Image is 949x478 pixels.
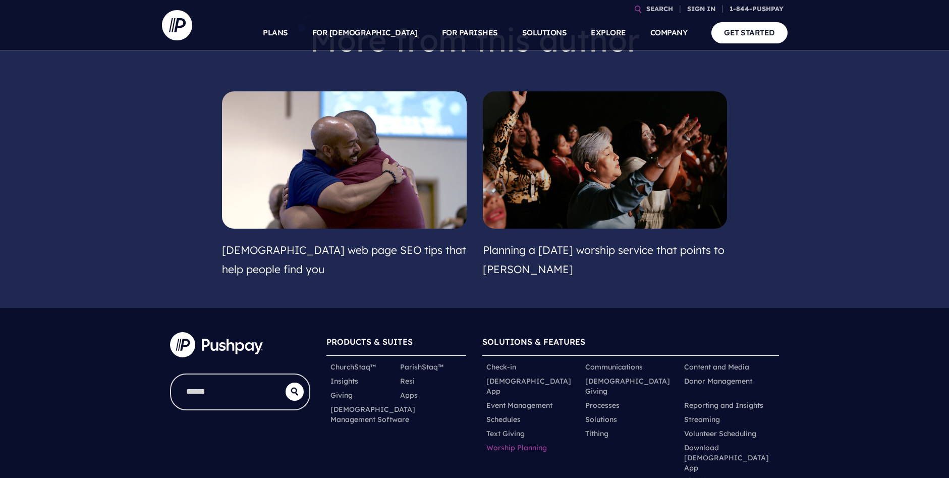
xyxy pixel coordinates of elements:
[263,15,288,50] a: PLANS
[442,15,498,50] a: FOR PARISHES
[486,443,547,453] a: Worship Planning
[326,332,467,356] h6: PRODUCTS & SUITES
[650,15,688,50] a: COMPANY
[684,414,720,424] a: Streaming
[330,362,376,372] a: ChurchStaq™
[486,429,525,439] a: Text Giving
[585,362,643,372] a: Communications
[522,15,567,50] a: SOLUTIONS
[483,243,724,276] a: Planning a [DATE] worship service that points to [PERSON_NAME]
[486,362,516,372] a: Check-in
[400,376,415,386] a: Resi
[585,429,608,439] a: Tithing
[400,362,443,372] a: ParishStaq™
[684,429,756,439] a: Volunteer Scheduling
[486,376,577,396] a: [DEMOGRAPHIC_DATA] App
[585,400,620,410] a: Processes
[684,362,749,372] a: Content and Media
[400,390,418,400] a: Apps
[486,414,521,424] a: Schedules
[591,15,626,50] a: EXPLORE
[482,332,779,356] h6: SOLUTIONS & FEATURES
[585,376,676,396] a: [DEMOGRAPHIC_DATA] Giving
[684,400,763,410] a: Reporting and Insights
[330,390,353,400] a: Giving
[312,15,418,50] a: FOR [DEMOGRAPHIC_DATA]
[330,376,358,386] a: Insights
[585,414,617,424] a: Solutions
[222,243,466,276] a: [DEMOGRAPHIC_DATA] web page SEO tips that help people find you
[711,22,788,43] a: GET STARTED
[684,376,752,386] a: Donor Management
[486,400,552,410] a: Event Management
[330,404,415,424] a: [DEMOGRAPHIC_DATA] Management Software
